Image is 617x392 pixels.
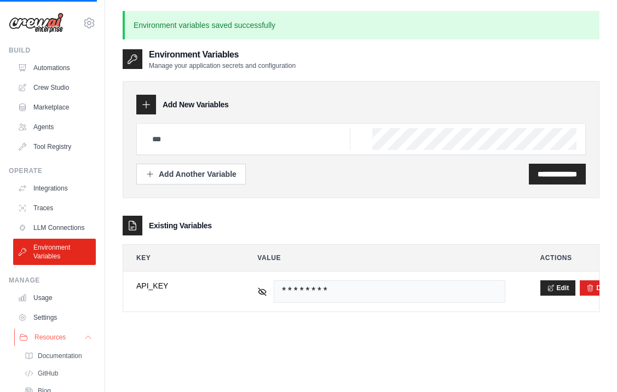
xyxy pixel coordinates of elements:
[13,79,96,96] a: Crew Studio
[13,138,96,155] a: Tool Registry
[9,166,96,175] div: Operate
[149,61,296,70] p: Manage your application secrets and configuration
[13,289,96,307] a: Usage
[34,333,66,342] span: Resources
[13,239,96,265] a: Environment Variables
[13,118,96,136] a: Agents
[38,351,82,360] span: Documentation
[13,199,96,217] a: Traces
[146,169,237,180] div: Add Another Variable
[13,219,96,237] a: LLM Connections
[527,245,599,271] th: Actions
[13,180,96,197] a: Integrations
[9,276,96,285] div: Manage
[13,309,96,326] a: Settings
[13,59,96,77] a: Automations
[149,48,296,61] h2: Environment Variables
[586,284,616,292] button: Delete
[13,99,96,116] a: Marketplace
[163,99,229,110] h3: Add New Variables
[244,245,518,271] th: Value
[123,245,235,271] th: Key
[149,220,212,231] h3: Existing Variables
[136,164,246,185] button: Add Another Variable
[14,328,97,346] button: Resources
[38,369,58,378] span: GitHub
[123,11,599,39] p: Environment variables saved successfully
[20,348,96,364] a: Documentation
[540,280,576,296] button: Edit
[9,46,96,55] div: Build
[9,13,64,33] img: Logo
[136,280,222,291] span: API_KEY
[20,366,96,381] a: GitHub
